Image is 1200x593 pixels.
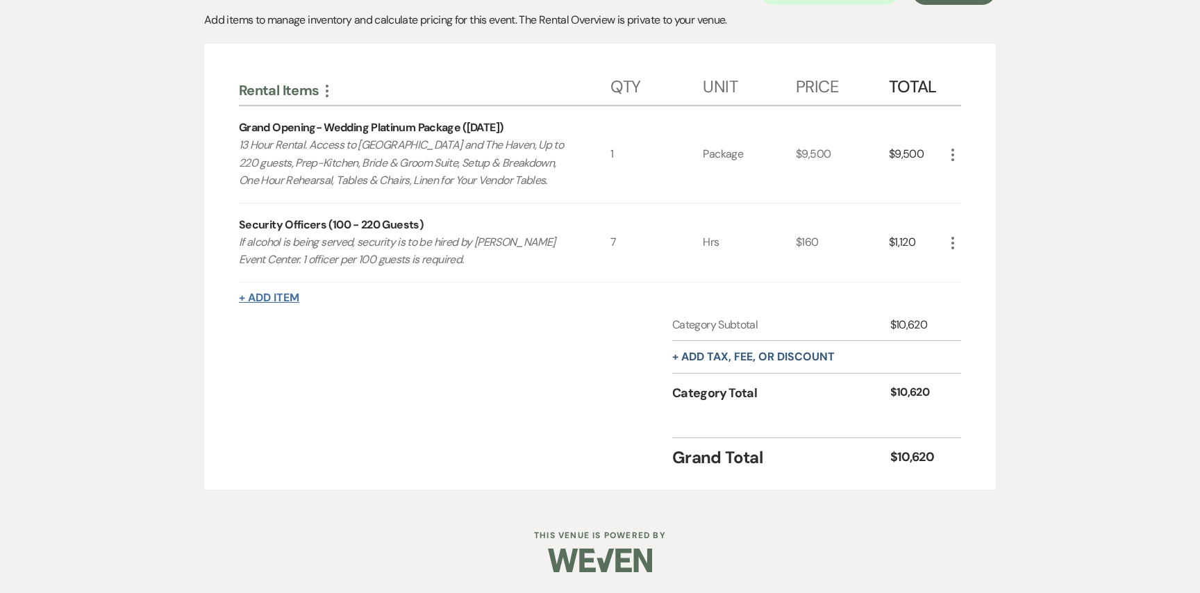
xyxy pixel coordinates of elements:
[239,292,299,303] button: + Add Item
[610,106,703,203] div: 1
[204,12,996,28] div: Add items to manage inventory and calculate pricing for this event. The Rental Overview is privat...
[239,81,610,99] div: Rental Items
[548,536,652,585] img: Weven Logo
[239,217,423,233] div: Security Officers (100 - 220 Guests)
[703,106,796,203] div: Package
[796,203,889,282] div: $160
[703,203,796,282] div: Hrs
[889,63,944,105] div: Total
[239,119,503,136] div: Grand Opening- Wedding Platinum Package ([DATE])
[889,203,944,282] div: $1,120
[889,106,944,203] div: $9,500
[672,317,890,333] div: Category Subtotal
[890,384,944,403] div: $10,620
[796,106,889,203] div: $9,500
[610,63,703,105] div: Qty
[239,233,573,269] p: If alcohol is being served, security is to be hired by [PERSON_NAME] Event Center. 1 officer per ...
[890,317,944,333] div: $10,620
[796,63,889,105] div: Price
[672,351,835,362] button: + Add tax, fee, or discount
[890,448,944,467] div: $10,620
[672,384,890,403] div: Category Total
[703,63,796,105] div: Unit
[610,203,703,282] div: 7
[239,136,573,190] p: 13 Hour Rental. Access to [GEOGRAPHIC_DATA] and The Haven, Up to 220 guests, Prep-Kitchen, Bride ...
[672,445,890,470] div: Grand Total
